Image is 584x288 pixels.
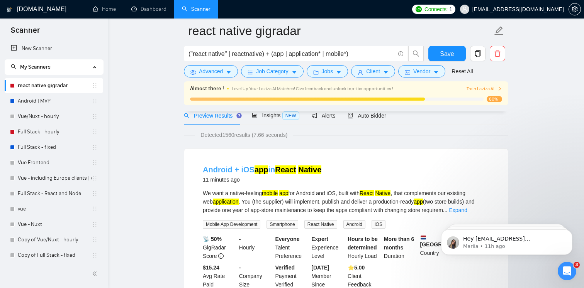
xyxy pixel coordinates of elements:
iframe: Intercom notifications message [430,213,584,267]
mark: Native [298,165,321,174]
div: We want a native-feeling for Android and iOS, built with , that complements our existing web . Yo... [203,189,489,214]
span: Detected 1560 results (7.66 seconds) [195,131,293,139]
span: Almost there ! [190,84,224,93]
button: userClientcaret-down [351,65,395,77]
div: Experience Level [310,235,346,260]
b: $15.24 [203,264,219,271]
li: Vue/Nuxt - hourly [5,109,103,124]
a: setting [569,6,581,12]
span: caret-down [433,69,439,75]
a: Vue/Nuxt - hourly [18,109,92,124]
a: Vue - Nuxt [18,217,92,232]
span: iOS [372,220,385,229]
span: NEW [282,111,299,120]
span: right [497,86,502,91]
span: React Native [304,220,337,229]
a: Copy of Full Stack - fixed [18,248,92,263]
span: holder [92,160,98,166]
a: Vue Frontend [18,155,92,170]
mark: Native [375,190,390,196]
b: Expert [311,236,328,242]
span: Save [440,49,454,59]
a: Full Stack - React and Node [18,186,92,201]
button: Save [428,46,466,61]
a: react native gigradar [18,78,92,93]
li: vue [5,201,103,217]
li: Vue - Nuxt [5,217,103,232]
a: homeHome [93,6,116,12]
span: caret-down [292,69,297,75]
a: vue [18,201,92,217]
button: idcardVendorcaret-down [398,65,445,77]
span: holder [92,144,98,150]
span: copy [470,50,485,57]
span: user [462,7,467,12]
span: caret-down [336,69,341,75]
span: Jobs [322,67,333,76]
span: 80% [487,96,502,102]
span: Mobile App Development [203,220,260,229]
a: Full Stack - fixed [18,140,92,155]
b: Everyone [275,236,300,242]
a: searchScanner [182,6,211,12]
span: My Scanners [20,64,51,70]
span: Alerts [312,113,336,119]
b: Hours to be determined [348,236,378,251]
li: Vue Frontend [5,155,103,170]
span: Vendor [413,67,430,76]
div: Hourly Load [346,235,382,260]
span: robot [348,113,353,118]
span: info-circle [218,253,224,259]
a: Expand [449,207,467,213]
span: holder [92,98,98,104]
span: delete [490,50,505,57]
b: ⭐️ 5.00 [348,264,365,271]
li: Vue - including Europe clients | only search title [5,170,103,186]
span: folder [313,69,319,75]
span: Scanner [5,25,46,41]
span: Connects: [424,5,448,13]
div: Hourly [238,235,274,260]
span: area-chart [252,113,257,118]
div: Tooltip anchor [236,112,243,119]
li: Full Stack - React and Node [5,186,103,201]
span: Auto Bidder [348,113,386,119]
span: ... [443,207,448,213]
span: 1 [449,5,452,13]
span: holder [92,129,98,135]
span: search [184,113,189,118]
span: holder [92,206,98,212]
b: More than 6 months [384,236,414,251]
span: Smartphone [267,220,298,229]
li: react native gigradar [5,78,103,93]
b: Verified [275,264,295,271]
mark: React [360,190,374,196]
a: dashboardDashboard [131,6,166,12]
b: 📡 50% [203,236,222,242]
a: Copy of Vue/Nuxt - hourly [18,232,92,248]
span: holder [92,190,98,197]
button: settingAdvancedcaret-down [184,65,238,77]
img: logo [7,3,12,16]
button: delete [490,46,505,61]
span: double-left [92,270,100,278]
span: setting [190,69,196,75]
span: holder [92,237,98,243]
img: upwork-logo.png [416,6,422,12]
li: Full Stack - hourly [5,124,103,140]
span: bars [248,69,253,75]
span: search [409,50,423,57]
input: Search Freelance Jobs... [188,49,395,59]
span: Insights [252,112,299,118]
span: Job Category [256,67,288,76]
span: Preview Results [184,113,239,119]
li: Full Stack - fixed [5,140,103,155]
span: My Scanners [11,64,51,70]
span: notification [312,113,317,118]
span: info-circle [398,51,403,56]
span: Client [366,67,380,76]
li: New Scanner [5,41,103,56]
